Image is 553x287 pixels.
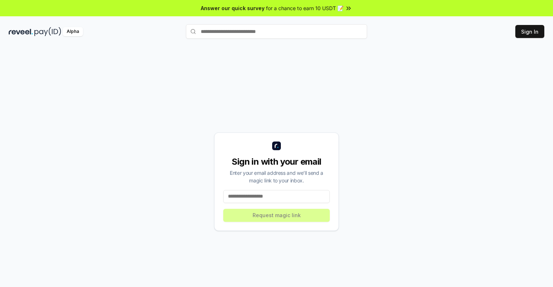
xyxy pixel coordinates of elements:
[272,142,281,150] img: logo_small
[201,4,265,12] span: Answer our quick survey
[9,27,33,36] img: reveel_dark
[223,169,330,184] div: Enter your email address and we’ll send a magic link to your inbox.
[266,4,344,12] span: for a chance to earn 10 USDT 📝
[223,156,330,168] div: Sign in with your email
[515,25,544,38] button: Sign In
[34,27,61,36] img: pay_id
[63,27,83,36] div: Alpha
